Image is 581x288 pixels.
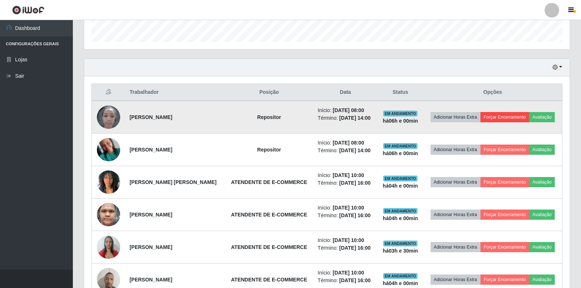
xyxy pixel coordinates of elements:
[431,210,480,220] button: Adicionar Horas Extra
[318,244,373,252] li: Término:
[480,145,529,155] button: Forçar Encerramento
[130,277,172,283] strong: [PERSON_NAME]
[333,140,364,146] time: [DATE] 08:00
[529,112,555,122] button: Avaliação
[225,84,313,101] th: Posição
[339,147,370,153] time: [DATE] 14:00
[130,114,172,120] strong: [PERSON_NAME]
[318,269,373,277] li: Início:
[383,248,418,254] strong: há 03 h e 30 min
[383,143,418,149] span: EM ANDAMENTO
[97,101,120,133] img: 1754258368800.jpeg
[231,212,307,218] strong: ATENDENTE DE E-COMMERCE
[383,241,418,246] span: EM ANDAMENTO
[318,179,373,187] li: Término:
[231,277,307,283] strong: ATENDENTE DE E-COMMERCE
[339,212,370,218] time: [DATE] 16:00
[529,210,555,220] button: Avaliação
[97,166,120,197] img: 1748449029171.jpeg
[130,212,172,218] strong: [PERSON_NAME]
[431,242,480,252] button: Adicionar Horas Extra
[318,172,373,179] li: Início:
[257,147,281,153] strong: Repositor
[339,245,370,251] time: [DATE] 16:00
[257,114,281,120] strong: Repositor
[97,191,120,239] img: 1753220579080.jpeg
[333,270,364,276] time: [DATE] 10:00
[383,176,418,181] span: EM ANDAMENTO
[480,177,529,187] button: Forçar Encerramento
[383,118,418,124] strong: há 06 h e 00 min
[318,212,373,219] li: Término:
[318,237,373,244] li: Início:
[431,145,480,155] button: Adicionar Horas Extra
[333,205,364,211] time: [DATE] 10:00
[529,145,555,155] button: Avaliação
[383,280,418,286] strong: há 04 h e 00 min
[529,242,555,252] button: Avaliação
[480,112,529,122] button: Forçar Encerramento
[313,84,377,101] th: Data
[423,84,562,101] th: Opções
[130,179,217,185] strong: [PERSON_NAME] [PERSON_NAME]
[318,204,373,212] li: Início:
[383,273,418,279] span: EM ANDAMENTO
[130,244,172,250] strong: [PERSON_NAME]
[97,231,120,262] img: 1753374909353.jpeg
[431,112,480,122] button: Adicionar Horas Extra
[383,208,418,214] span: EM ANDAMENTO
[383,111,418,116] span: EM ANDAMENTO
[333,172,364,178] time: [DATE] 10:00
[383,150,418,156] strong: há 06 h e 00 min
[318,277,373,284] li: Término:
[480,242,529,252] button: Forçar Encerramento
[529,177,555,187] button: Avaliação
[383,215,418,221] strong: há 04 h e 00 min
[333,237,364,243] time: [DATE] 10:00
[529,274,555,285] button: Avaliação
[12,5,44,15] img: CoreUI Logo
[231,244,307,250] strong: ATENDENTE DE E-COMMERCE
[431,274,480,285] button: Adicionar Horas Extra
[480,210,529,220] button: Forçar Encerramento
[318,114,373,122] li: Término:
[97,134,120,165] img: 1755991317479.jpeg
[231,179,307,185] strong: ATENDENTE DE E-COMMERCE
[480,274,529,285] button: Forçar Encerramento
[318,139,373,147] li: Início:
[377,84,423,101] th: Status
[339,277,370,283] time: [DATE] 16:00
[431,177,480,187] button: Adicionar Horas Extra
[125,84,225,101] th: Trabalhador
[130,147,172,153] strong: [PERSON_NAME]
[339,115,370,121] time: [DATE] 14:00
[383,183,418,189] strong: há 04 h e 00 min
[339,180,370,186] time: [DATE] 16:00
[318,107,373,114] li: Início:
[333,107,364,113] time: [DATE] 08:00
[318,147,373,154] li: Término:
